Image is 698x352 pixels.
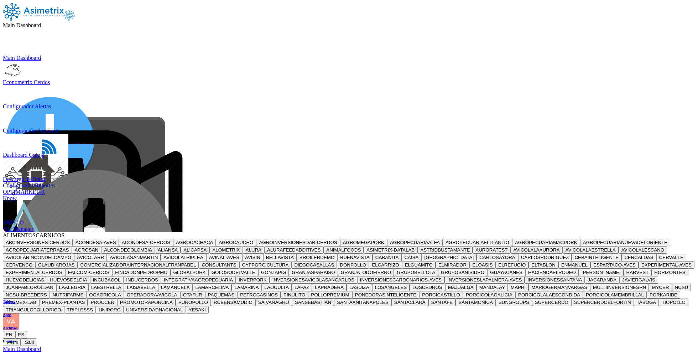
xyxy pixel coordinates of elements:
button: CAISA [401,254,421,261]
button: INDUCERDOS [123,276,161,284]
a: Know [3,195,695,202]
button: FALCOM-CERDOS [65,269,112,276]
button: INVERSIONESLAPALMERA-AVES [444,276,525,284]
button: INVERSIONESAVICOLASANCARLOS [270,276,357,284]
button: SANTAMONICA [455,299,496,306]
button: PORCICOLAGALICIA [463,291,515,299]
button: UNIVERSIDADNACIONAL [123,306,186,314]
button: AURORATEST [473,246,510,254]
button: ALURAFEEDADDITIVES [264,246,323,254]
button: AGROCAUCHO [216,239,256,246]
button: AGROPECUARIAMACPORK [512,239,580,246]
button: UNIPORC [96,306,123,314]
button: PINULITO [281,291,308,299]
button: AVICOLARINCONDELCAMPO [3,254,74,261]
button: PREMEX-LAB [3,299,39,306]
button: INVERSIONESSANTANA [525,276,585,284]
a: Tablero [3,299,17,304]
button: BUENAVISTA [337,254,372,261]
button: CERVALLE [656,254,686,261]
button: NUTRIFARMS [50,291,87,299]
button: PONEDORASINTELIGENTE [352,291,420,299]
button: NCSU-BREEDERS [3,291,50,299]
button: GRUPOSANISIDRO [438,269,487,276]
button: AGROCACHACA [173,239,216,246]
button: TIOPOLLO [659,299,688,306]
button: OTAFUR [180,291,205,299]
button: SUPERCERDO [532,299,571,306]
button: LAMARINA [231,284,261,291]
button: ALIANSA [155,246,181,254]
a: imgConfigurador Alertas [3,86,695,110]
div: Dashboard Granja [3,152,695,158]
button: SUPERCERDOELFORTIN [571,299,634,306]
button: RUBENSAMUDIO [211,299,255,306]
button: AGROMEGAPORK [340,239,387,246]
button: BROILERDEMO [297,254,338,261]
button: INVERSIONESCARDONARIOS-AVES [357,276,444,284]
button: GLOBALPORK [171,269,209,276]
div: Descarga de Datos [3,176,695,182]
button: LOSCEDROS [410,284,445,291]
button: AVICOLATRIPLEA [161,254,206,261]
button: GONZAPIG [258,269,289,276]
button: ELTABLON [528,261,558,269]
button: SANTACLARA [391,299,428,306]
button: [GEOGRAPHIC_DATA] [421,254,476,261]
button: JACARANDA [585,276,619,284]
button: MANDALAY [476,284,508,291]
span: ALIMENTOSCARNICOS [3,232,64,238]
a: imgEconometrix Cerdos [3,61,695,86]
button: FINCADONPEDROPMO [112,269,170,276]
button: BELLAVISTA [263,254,297,261]
button: AGROINVERSIONESDAB-CERDOS [256,239,340,246]
button: AGROPECUARIAELLLANITO [443,239,512,246]
button: ALOMETRIX [209,246,243,254]
button: DIEGOCASALLAS [291,261,337,269]
button: OGAGRICOLA [86,291,124,299]
button: LAMANUELA [158,284,193,291]
button: TRIPLESSS [64,306,96,314]
button: ELCARRIZO [369,261,402,269]
button: ABCINVERSIONES-CERDOS [3,239,73,246]
button: LAISABELLA [124,284,158,291]
button: ASIMETRIX-DATALAB [364,246,417,254]
button: LAMARCELINA [192,284,231,291]
button: DONPOLLO [337,261,369,269]
button: HUEVOSDELDIA [47,276,90,284]
button: JAVIERGALVIS [619,276,658,284]
img: img [3,158,185,341]
button: AVISIN [242,254,263,261]
button: CABANITA [373,254,402,261]
a: imgDescarga de Datos [3,158,695,182]
div: Configurador Alertas [3,103,695,110]
button: HUEVODELICIAS [3,276,47,284]
button: PORCICOLALAESCONDIDA [515,291,583,299]
button: ASTRIDBUSTAMANTE [417,246,473,254]
button: AVICOLALAAURORA [510,246,562,254]
button: ELGUAMITO [402,261,436,269]
button: PAQUEMAS [205,291,238,299]
button: SANTAFE [428,299,455,306]
button: GRANJATODOFIERRO [338,269,394,276]
button: CYFPORCICULTURA [239,261,292,269]
button: NCSU [672,284,691,291]
button: CEBAINTELIGENTE [572,254,621,261]
div: File Manager [3,226,695,232]
button: CARLOSRODRIGUEZ [518,254,572,261]
button: CLAUDIAROJAS [35,261,77,269]
a: OPTIMARKET-R [3,189,695,195]
button: HORIZONTES [651,269,688,276]
button: PUROPOLLO [176,299,211,306]
button: GOLOSODELVALLE [209,269,258,276]
a: Main Dashboard [3,55,695,61]
button: SANSEBASTIAN [292,299,334,306]
button: ALCONDECOLOMBIA [101,246,155,254]
button: LOSANGELES [372,284,410,291]
button: ELREFUGIO [495,261,528,269]
h6: Archivos [3,326,17,330]
div: Configurador Reportes [3,182,695,189]
button: SAIVANAGRO [255,299,292,306]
